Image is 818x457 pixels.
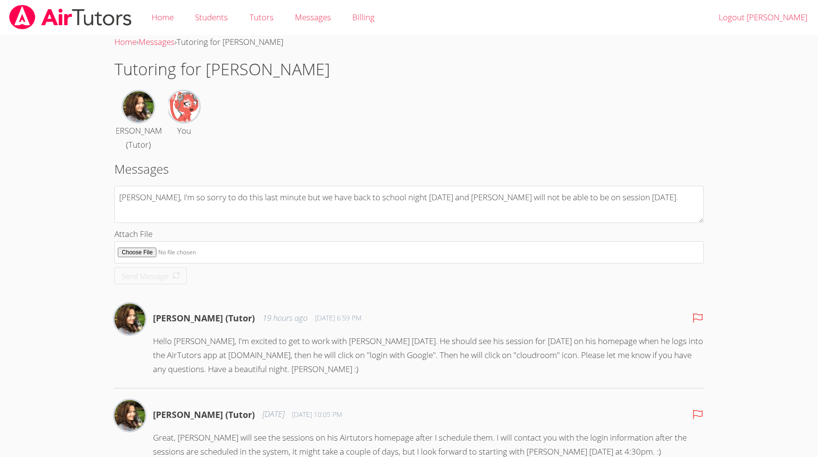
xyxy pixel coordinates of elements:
[168,91,199,122] img: Yuliya Shekhtman
[114,241,703,264] input: Attach File
[263,407,284,421] span: [DATE]
[114,400,145,431] img: Diana Carle
[315,313,361,323] span: [DATE] 6:59 PM
[122,271,168,281] span: Send Message
[263,311,307,325] span: 19 hours ago
[114,36,137,47] a: Home
[177,124,191,138] div: You
[177,36,283,47] span: Tutoring for [PERSON_NAME]
[139,36,175,47] a: Messages
[8,5,133,29] img: airtutors_banner-c4298cdbf04f3fff15de1276eac7730deb9818008684d7c2e4769d2f7ddbe033.png
[153,311,255,325] h4: [PERSON_NAME] (Tutor)
[114,267,187,284] button: Send Message
[114,35,703,49] div: › ›
[153,408,255,421] h4: [PERSON_NAME] (Tutor)
[123,91,154,122] img: Diana Carle
[114,57,703,82] h1: Tutoring for [PERSON_NAME]
[114,186,703,223] textarea: [PERSON_NAME], I'm so sorry to do this last minute but we have back to school night [DATE] and [P...
[292,410,342,419] span: [DATE] 10:05 PM
[114,160,703,178] h2: Messages
[295,12,331,23] span: Messages
[153,334,703,376] p: Hello [PERSON_NAME], I'm excited to get to work with [PERSON_NAME] [DATE]. He should see his sess...
[114,228,153,239] span: Attach File
[114,304,145,334] img: Diana Carle
[108,124,169,152] div: [PERSON_NAME] (Tutor)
